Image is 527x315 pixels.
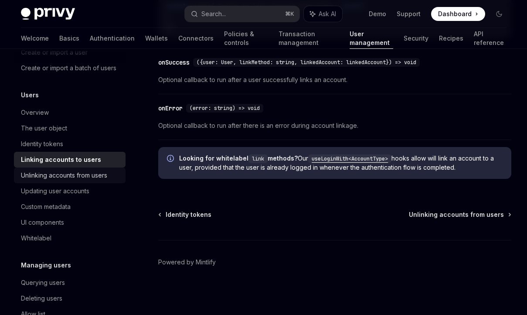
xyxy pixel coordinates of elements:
[21,217,64,228] div: UI components
[285,10,294,17] span: ⌘ K
[158,75,511,85] span: Optional callback to run after a user successfully links an account.
[409,210,510,219] a: Unlinking accounts from users
[197,59,416,66] span: ({user: User, linkMethod: string, linkedAccount: linkedAccount}) => void
[21,107,49,118] div: Overview
[409,210,504,219] span: Unlinking accounts from users
[21,277,65,288] div: Querying users
[14,215,126,230] a: UI components
[14,60,126,76] a: Create or import a batch of users
[145,28,168,49] a: Wallets
[308,154,391,163] code: useLoginWith<AccountType>
[178,28,214,49] a: Connectors
[224,28,268,49] a: Policies & controls
[308,154,391,162] a: useLoginWith<AccountType>
[431,7,485,21] a: Dashboard
[21,186,89,196] div: Updating user accounts
[179,154,298,162] strong: Looking for whitelabel methods?
[21,260,71,270] h5: Managing users
[14,152,126,168] a: Linking accounts to users
[159,210,211,219] a: Identity tokens
[21,8,75,20] img: dark logo
[14,199,126,215] a: Custom metadata
[474,28,506,49] a: API reference
[185,6,299,22] button: Search...⌘K
[279,28,340,49] a: Transaction management
[14,291,126,306] a: Deleting users
[21,90,39,100] h5: Users
[14,183,126,199] a: Updating user accounts
[201,9,226,19] div: Search...
[179,154,503,172] span: Our hooks allow will link an account to a user, provided that the user is already logged in whene...
[14,120,126,136] a: The user object
[492,7,506,21] button: Toggle dark mode
[14,136,126,152] a: Identity tokens
[21,123,67,134] div: The user object
[438,10,472,18] span: Dashboard
[158,120,511,131] span: Optional callback to run after there is an error during account linkage.
[167,155,176,164] svg: Info
[439,28,463,49] a: Recipes
[14,275,126,291] a: Querying users
[59,28,79,49] a: Basics
[90,28,135,49] a: Authentication
[190,105,260,112] span: (error: string) => void
[21,139,63,149] div: Identity tokens
[404,28,428,49] a: Security
[158,258,216,267] a: Powered by Mintlify
[21,28,49,49] a: Welcome
[21,154,101,165] div: Linking accounts to users
[14,168,126,183] a: Unlinking accounts from users
[14,230,126,246] a: Whitelabel
[21,63,116,73] div: Create or import a batch of users
[248,154,268,163] code: link
[21,233,51,243] div: Whitelabel
[369,10,386,18] a: Demo
[158,104,183,113] div: onError
[304,6,342,22] button: Ask AI
[21,202,71,212] div: Custom metadata
[14,105,126,120] a: Overview
[158,58,190,67] div: onSuccess
[166,210,211,219] span: Identity tokens
[21,293,62,304] div: Deleting users
[397,10,421,18] a: Support
[350,28,393,49] a: User management
[319,10,336,18] span: Ask AI
[21,170,107,181] div: Unlinking accounts from users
